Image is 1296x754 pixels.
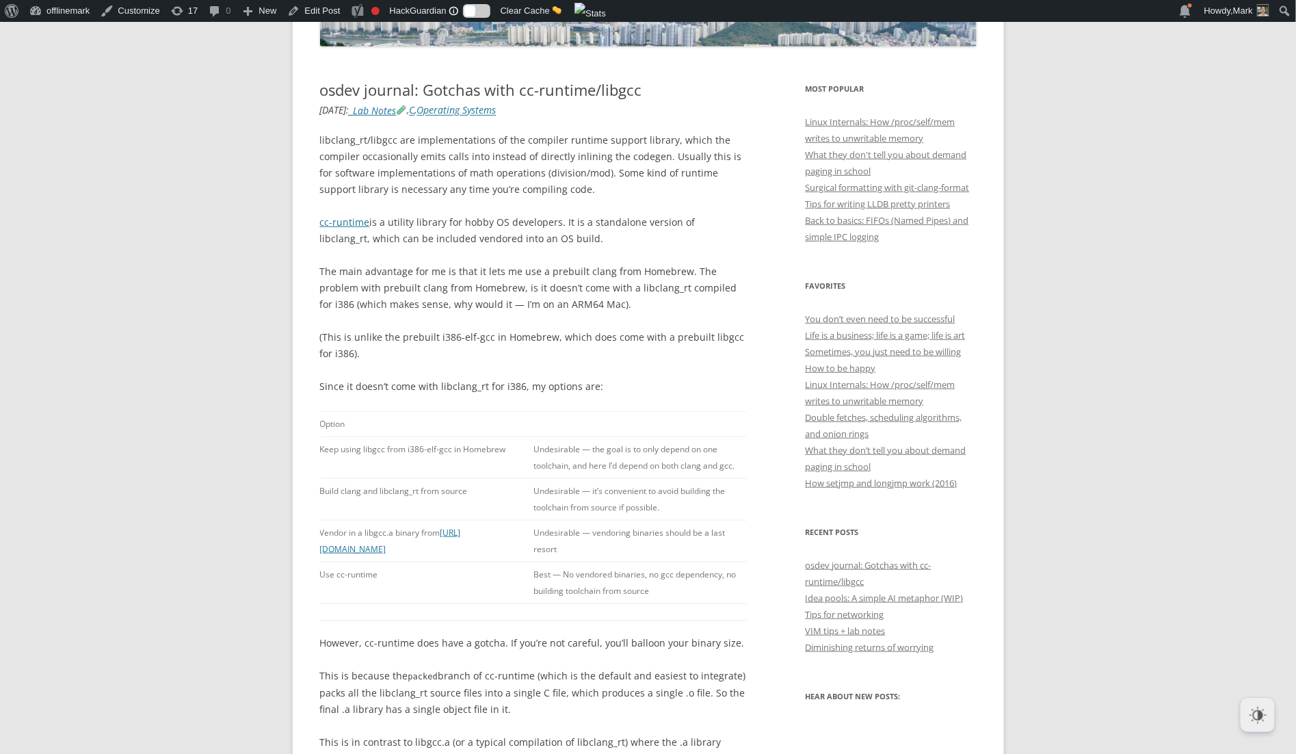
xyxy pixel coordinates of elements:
[806,608,884,621] a: Tips for networking
[501,5,550,16] span: Clear Cache
[320,635,748,651] p: However, cc-runtime does have a gotcha. If you’re not careful, you’ll balloon your binary size.
[320,263,748,313] p: The main advantage for me is that it lets me use a prebuilt clang from Homebrew. The problem with...
[320,329,748,362] p: (This is unlike the prebuilt i386-elf-gcc in Homebrew, which does come with a prebuilt libgcc for...
[806,688,977,705] h3: Hear about new posts:
[806,378,955,407] a: Linux Internals: How /proc/self/mem writes to unwritable memory
[806,524,977,541] h3: Recent Posts
[408,672,438,681] code: packed
[806,198,951,210] a: Tips for writing LLDB pretty printers
[806,641,934,653] a: Diminishing returns of worrying
[320,104,497,117] i: : , ,
[533,437,748,478] td: Undesirable — the goal is to only depend on one toolchain, and here I’d depend on both clang and ...
[806,592,964,604] a: Idea pools: A simple AI metaphor (WIP)
[806,329,966,341] a: Life is a business; life is a game; life is art
[320,411,533,437] td: Option
[320,132,748,198] p: libclang_rt/libgcc are implementations of the compiler runtime support library, which the compile...
[533,520,748,562] td: Undesirable — vendoring binaries should be a last resort
[806,411,962,440] a: Double fetches, scheduling algorithms, and onion rings
[371,7,380,15] div: Focus keyphrase not set
[320,478,533,520] td: Build clang and libclang_rt from source
[806,214,969,243] a: Back to basics: FIFOs (Named Pipes) and simple IPC logging
[320,527,461,555] a: [URL][DOMAIN_NAME]
[806,477,957,489] a: How setjmp and longjmp work (2016)
[553,5,561,14] img: 🧽
[806,81,977,97] h3: Most Popular
[806,116,955,144] a: Linux Internals: How /proc/self/mem writes to unwritable memory
[320,562,533,603] td: Use cc-runtime
[320,437,533,478] td: Keep using libgcc from i386-elf-gcc in Homebrew
[806,313,955,325] a: You don’t even need to be successful
[806,148,967,177] a: What they don't tell you about demand paging in school
[320,520,533,562] td: Vendor in a libgcc.a binary from
[320,378,748,395] p: Since it doesn’t come with libclang_rt for i386, my options are:
[533,478,748,520] td: Undesirable — it’s convenient to avoid building the toolchain from source if possible.
[416,104,496,117] a: Operating Systems
[320,668,748,718] p: This is because the branch of cc-runtime (which is the default and easiest to integrate) packs al...
[806,559,931,588] a: osdev journal: Gotchas with cc-runtime/libgcc
[574,3,606,25] img: Views over 48 hours. Click for more Jetpack Stats.
[397,105,406,115] img: 🧪
[806,625,886,637] a: VIM tips + lab notes
[806,444,966,473] a: What they don’t tell you about demand paging in school
[320,214,748,247] p: is a utility library for hobby OS developers. It is a standalone version of libclang_rt, which ca...
[1233,5,1253,16] span: Mark
[320,104,347,117] time: [DATE]
[320,216,370,229] a: cc-runtime
[806,278,977,294] h3: Favorites
[349,104,408,117] a: _Lab Notes
[409,104,414,117] a: C
[806,362,876,374] a: How to be happy
[806,181,970,194] a: Surgical formatting with git-clang-format
[320,81,748,99] h1: osdev journal: Gotchas with cc-runtime/libgcc
[806,346,962,358] a: Sometimes, you just need to be willing
[533,562,748,603] td: Best — No vendored binaries, no gcc dependency, no building toolchain from source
